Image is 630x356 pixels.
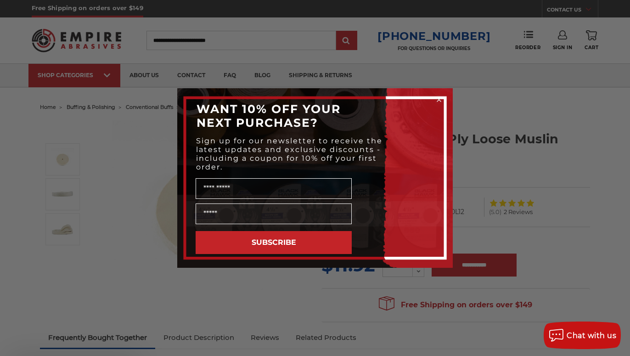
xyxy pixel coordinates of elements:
[196,136,382,171] span: Sign up for our newsletter to receive the latest updates and exclusive discounts - including a co...
[196,203,352,224] input: Email
[434,95,444,104] button: Close dialog
[197,102,341,130] span: WANT 10% OFF YOUR NEXT PURCHASE?
[567,331,616,340] span: Chat with us
[196,231,352,254] button: SUBSCRIBE
[544,322,621,349] button: Chat with us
